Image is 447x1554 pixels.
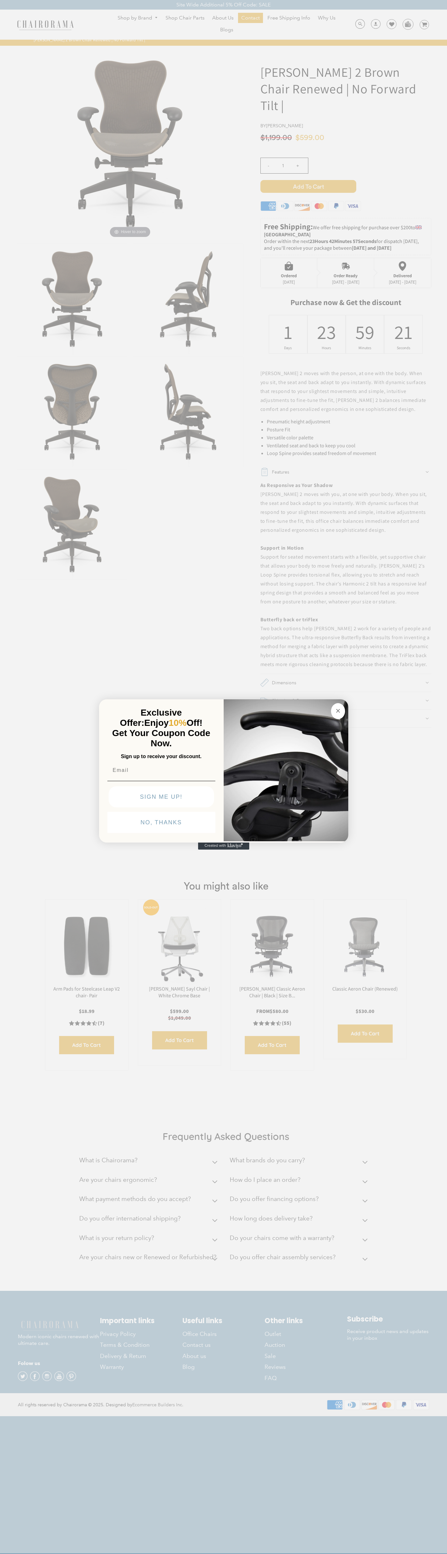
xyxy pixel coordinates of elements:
[109,786,214,807] button: SIGN ME UP!
[120,708,182,728] span: Exclusive Offer:
[107,764,215,777] input: Email
[144,718,203,728] span: Enjoy Off!
[107,812,215,833] button: NO, THANKS
[331,703,345,719] button: Close dialog
[121,754,201,759] span: Sign up to receive your discount.
[198,842,249,850] a: Created with Klaviyo - opens in a new tab
[112,728,210,748] span: Get Your Coupon Code Now.
[224,698,348,841] img: 92d77583-a095-41f6-84e7-858462e0427a.jpeg
[169,718,187,728] span: 10%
